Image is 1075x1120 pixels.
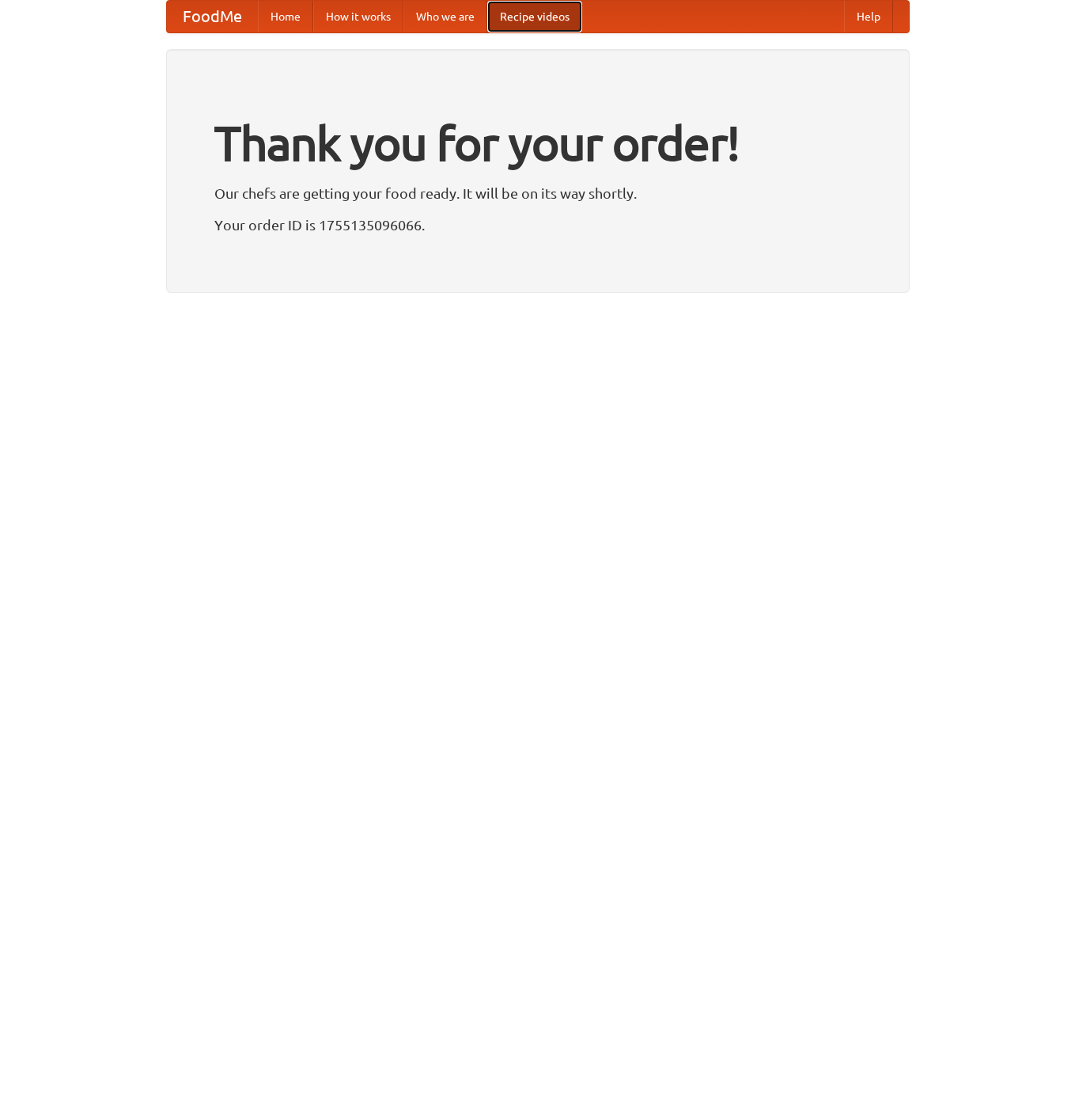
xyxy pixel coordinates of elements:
[403,1,487,32] a: Who we are
[313,1,403,32] a: How it works
[214,181,861,205] p: Our chefs are getting your food ready. It will be on its way shortly.
[258,1,313,32] a: Home
[844,1,893,32] a: Help
[214,213,861,237] p: Your order ID is 1755135096066.
[214,105,861,181] h1: Thank you for your order!
[167,1,258,32] a: FoodMe
[487,1,582,32] a: Recipe videos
